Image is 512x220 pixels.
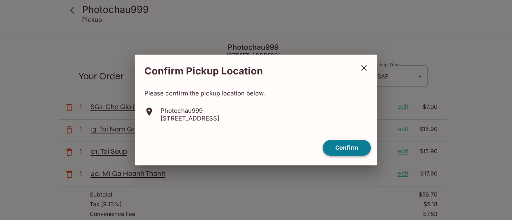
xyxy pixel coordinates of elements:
p: [STREET_ADDRESS] [161,114,219,122]
button: close [354,58,374,78]
button: confirm [323,140,371,156]
h2: Confirm Pickup Location [135,61,354,81]
p: Please confirm the pickup location below. [144,89,368,97]
p: Photochau999 [161,107,219,114]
